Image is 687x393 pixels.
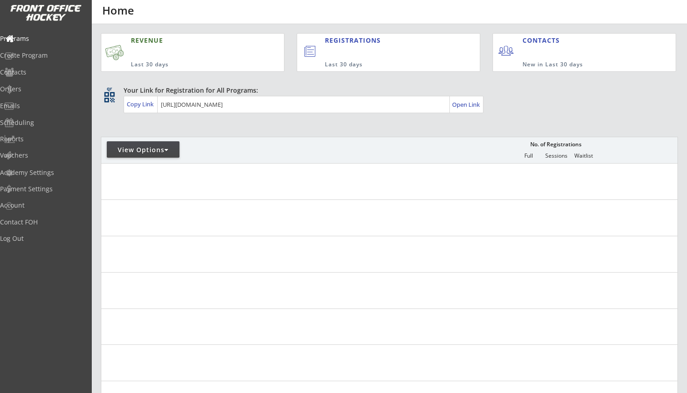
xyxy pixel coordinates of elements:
div: Sessions [543,153,570,159]
div: CONTACTS [523,36,564,45]
div: Waitlist [570,153,597,159]
div: Copy Link [127,100,155,108]
div: No. of Registrations [528,141,584,148]
a: Open Link [452,98,481,111]
div: View Options [107,145,179,154]
div: REVENUE [131,36,241,45]
div: Your Link for Registration for All Programs: [124,86,650,95]
button: qr_code [103,90,116,104]
div: Last 30 days [325,61,443,69]
div: Full [515,153,542,159]
div: Open Link [452,101,481,109]
div: Last 30 days [131,61,241,69]
div: qr [104,86,114,92]
div: New in Last 30 days [523,61,633,69]
div: REGISTRATIONS [325,36,438,45]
